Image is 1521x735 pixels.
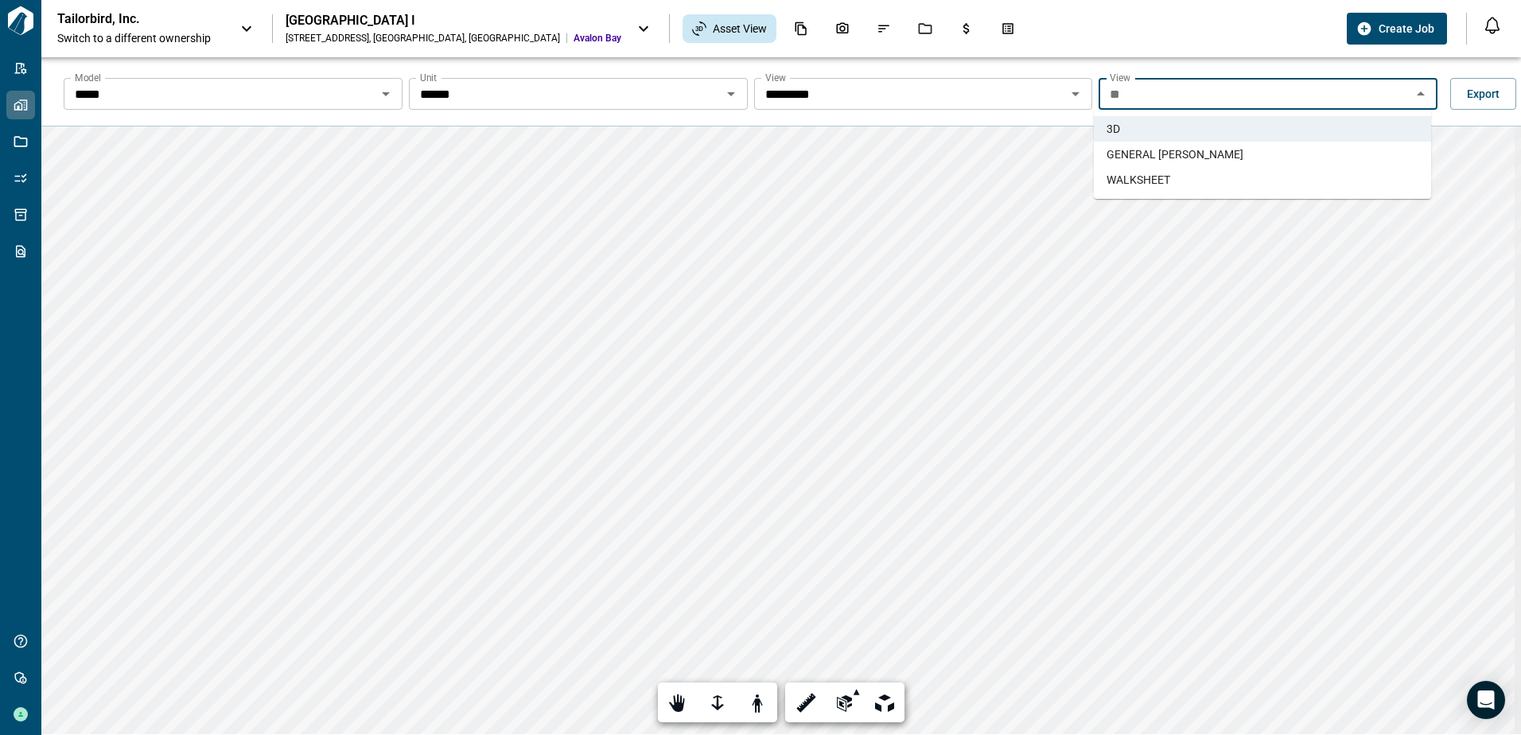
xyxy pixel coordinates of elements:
span: Avalon Bay [574,32,621,45]
span: 3D [1107,121,1120,137]
label: View [1110,71,1130,84]
label: Unit [420,71,437,84]
label: Model [75,71,101,84]
div: Budgets [950,15,983,42]
p: Tailorbird, Inc. [57,11,200,27]
div: Takeoff Center [991,15,1025,42]
div: Issues & Info [867,15,901,42]
button: Open notification feed [1480,13,1505,38]
button: Create Job [1347,13,1447,45]
button: Open [720,83,742,105]
button: Close [1410,83,1432,105]
span: WALKSHEET [1107,172,1170,188]
span: Create Job [1379,21,1434,37]
div: Open Intercom Messenger [1467,681,1505,719]
span: Asset View [713,21,767,37]
button: Open [1064,83,1087,105]
span: Switch to a different ownership [57,30,224,46]
div: Photos [826,15,859,42]
div: [GEOGRAPHIC_DATA] I [286,13,621,29]
div: [STREET_ADDRESS] , [GEOGRAPHIC_DATA] , [GEOGRAPHIC_DATA] [286,32,560,45]
div: Documents [784,15,818,42]
div: Asset View [683,14,776,43]
button: Open [375,83,397,105]
span: Export [1467,86,1500,102]
div: Jobs [908,15,942,42]
label: View [765,71,786,84]
span: GENERAL [PERSON_NAME] [1107,146,1243,162]
button: Export [1450,78,1516,110]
